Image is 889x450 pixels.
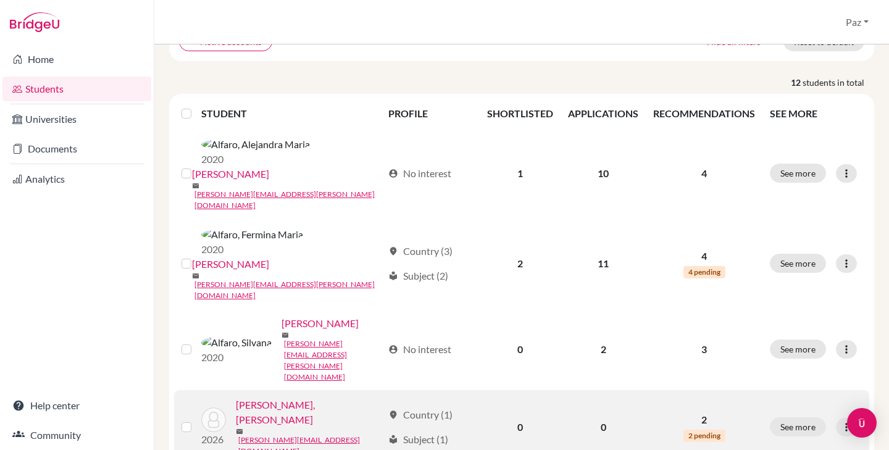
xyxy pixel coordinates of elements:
[388,410,398,420] span: location_on
[653,166,755,181] p: 4
[646,99,762,128] th: RECOMMENDATIONS
[388,432,448,447] div: Subject (1)
[653,249,755,264] p: 4
[236,428,243,435] span: mail
[194,189,383,211] a: [PERSON_NAME][EMAIL_ADDRESS][PERSON_NAME][DOMAIN_NAME]
[236,398,383,427] a: [PERSON_NAME], [PERSON_NAME]
[2,167,151,191] a: Analytics
[201,407,226,432] img: Alfaro Antonacci, Alessandra
[388,166,451,181] div: No interest
[388,246,398,256] span: location_on
[201,350,272,365] p: 2020
[561,309,646,390] td: 2
[192,167,269,181] a: [PERSON_NAME]
[653,412,755,427] p: 2
[201,242,303,257] p: 2020
[201,432,226,447] p: 2026
[388,342,451,357] div: No interest
[561,219,646,309] td: 11
[2,107,151,131] a: Universities
[201,152,310,167] p: 2020
[683,430,725,442] span: 2 pending
[2,393,151,418] a: Help center
[381,99,480,128] th: PROFILE
[770,340,826,359] button: See more
[388,169,398,178] span: account_circle
[201,99,382,128] th: STUDENT
[683,266,725,278] span: 4 pending
[201,227,303,242] img: Alfaro, Fermina Maria
[847,408,877,438] div: Open Intercom Messenger
[803,76,874,89] span: students in total
[2,77,151,101] a: Students
[770,164,826,183] button: See more
[388,269,448,283] div: Subject (2)
[10,12,59,32] img: Bridge-U
[480,99,561,128] th: SHORTLISTED
[762,99,869,128] th: SEE MORE
[388,407,453,422] div: Country (1)
[388,344,398,354] span: account_circle
[388,271,398,281] span: local_library
[561,99,646,128] th: APPLICATIONS
[561,128,646,219] td: 10
[192,257,269,272] a: [PERSON_NAME]
[388,435,398,444] span: local_library
[2,423,151,448] a: Community
[2,47,151,72] a: Home
[791,76,803,89] strong: 12
[194,279,383,301] a: [PERSON_NAME][EMAIL_ADDRESS][PERSON_NAME][DOMAIN_NAME]
[2,136,151,161] a: Documents
[282,331,289,339] span: mail
[284,338,383,383] a: [PERSON_NAME][EMAIL_ADDRESS][PERSON_NAME][DOMAIN_NAME]
[840,10,874,34] button: Paz
[201,137,310,152] img: Alfaro, Alejandra Maria
[480,128,561,219] td: 1
[192,272,199,280] span: mail
[770,417,826,436] button: See more
[480,309,561,390] td: 0
[653,342,755,357] p: 3
[480,219,561,309] td: 2
[201,335,272,350] img: Alfaro, Silvana
[770,254,826,273] button: See more
[192,182,199,190] span: mail
[282,316,359,331] a: [PERSON_NAME]
[388,244,453,259] div: Country (3)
